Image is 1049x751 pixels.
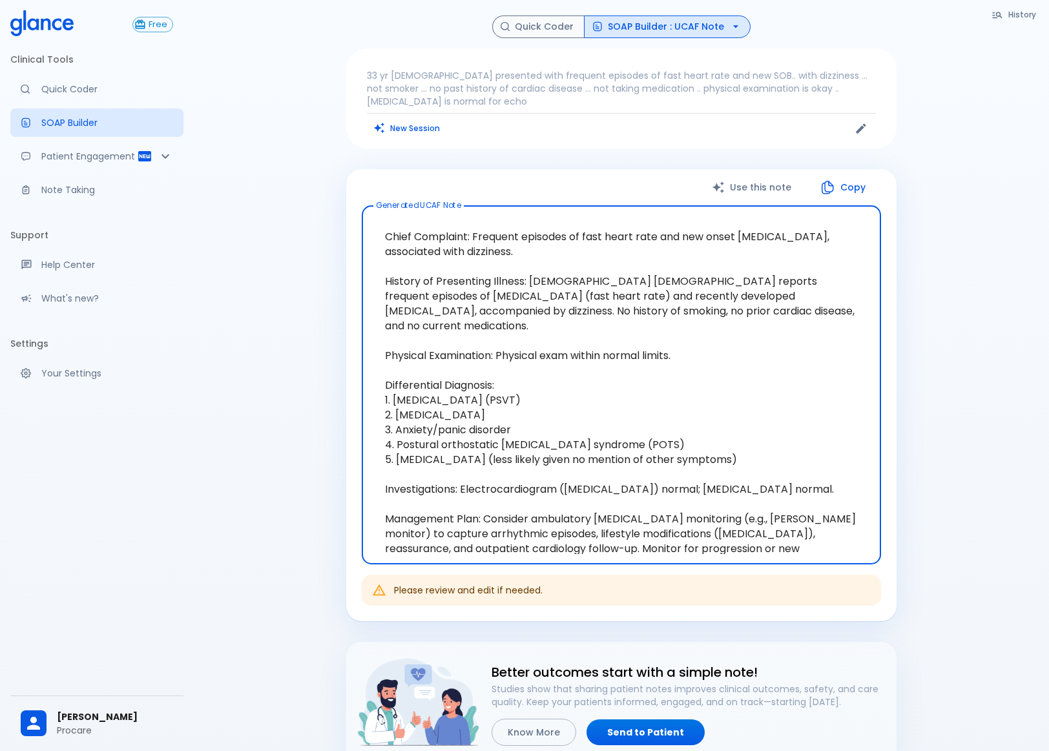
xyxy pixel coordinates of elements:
[985,5,1044,24] button: History
[57,710,173,724] span: [PERSON_NAME]
[807,174,881,201] button: Copy
[10,328,183,359] li: Settings
[394,579,543,602] div: Please review and edit if needed.
[41,183,173,196] p: Note Taking
[699,174,807,201] button: Use this note
[41,83,173,96] p: Quick Coder
[10,75,183,103] a: Moramiz: Find ICD10AM codes instantly
[367,69,876,108] p: 33 yr [DEMOGRAPHIC_DATA] presented with frequent episodes of fast heart rate and new SOB.. with d...
[41,292,173,305] p: What's new?
[10,142,183,170] div: Patient Reports & Referrals
[492,719,576,746] button: Know More
[10,176,183,204] a: Advanced note-taking
[41,150,137,163] p: Patient Engagement
[371,216,872,554] textarea: Chief Complaint: Frequent episodes of fast heart rate and new onset [MEDICAL_DATA], associated wi...
[10,251,183,279] a: Get help from our support team
[584,15,751,38] button: SOAP Builder : UCAF Note
[10,44,183,75] li: Clinical Tools
[587,719,705,746] a: Send to Patient
[41,258,173,271] p: Help Center
[41,367,173,380] p: Your Settings
[851,119,871,138] button: Edit
[10,108,183,137] a: Docugen: Compose a clinical documentation in seconds
[367,119,448,138] button: Clears all inputs and results.
[10,220,183,251] li: Support
[492,662,886,683] h6: Better outcomes start with a simple note!
[143,20,172,30] span: Free
[57,724,173,737] p: Procare
[10,359,183,387] a: Manage your settings
[10,701,183,746] div: [PERSON_NAME]Procare
[492,683,886,708] p: Studies show that sharing patient notes improves clinical outcomes, safety, and care quality. Kee...
[132,17,173,32] button: Free
[492,15,585,38] button: Quick Coder
[10,284,183,313] div: Recent updates and feature releases
[41,116,173,129] p: SOAP Builder
[132,17,183,32] a: Click to view or change your subscription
